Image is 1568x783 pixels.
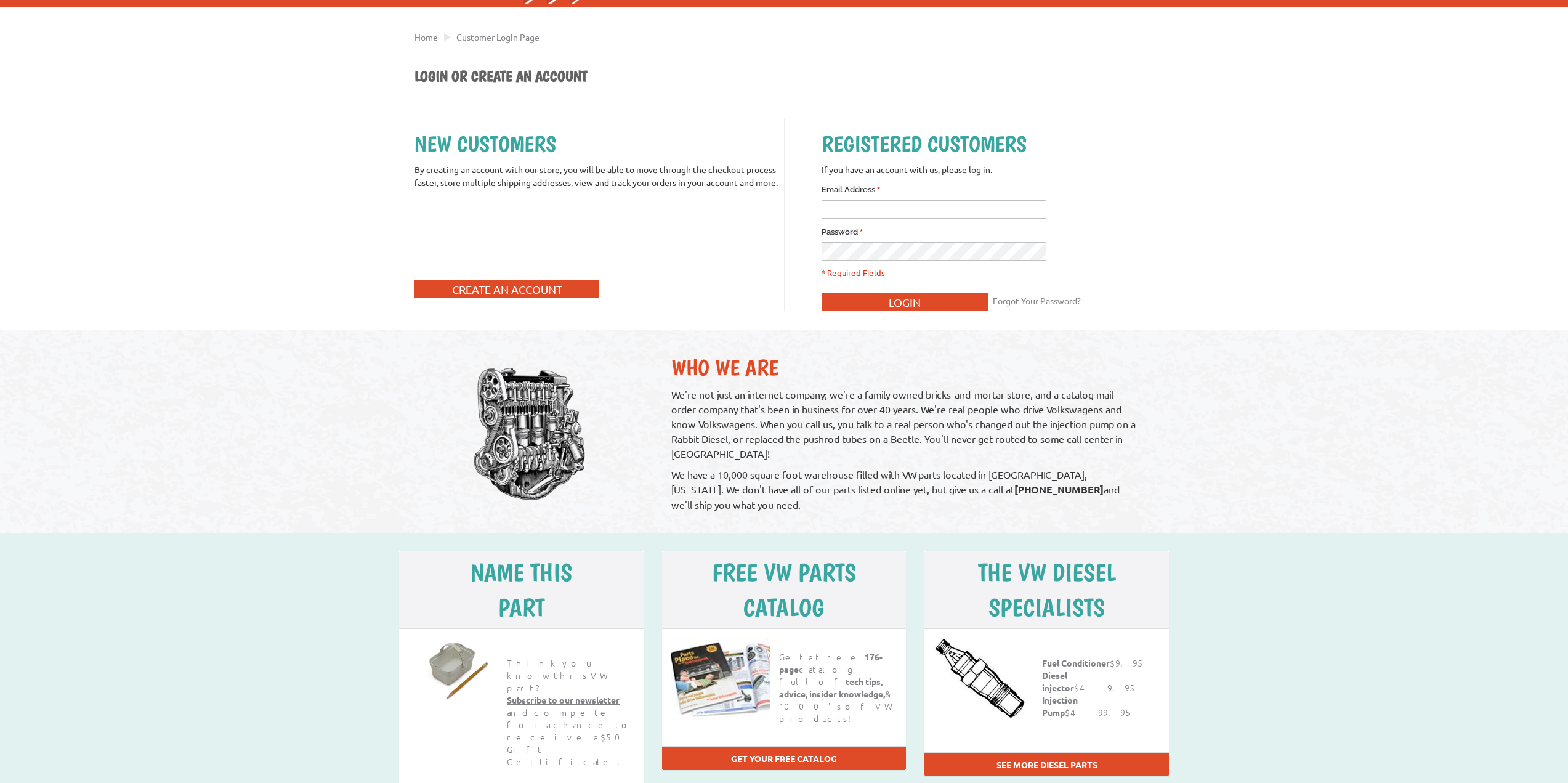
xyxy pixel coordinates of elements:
a: See more diesel parts [996,759,1097,770]
button: Login [822,293,988,311]
a: Name This Part [408,638,491,700]
strong: Diesel injector [1042,670,1074,693]
div: Get your free catalog [662,746,907,770]
img: VW Diesel Specialists [934,638,1027,720]
a: Subscribe to our newsletter [507,694,620,705]
strong: [PHONE_NUMBER] [1014,483,1104,496]
h2: New Customers [414,131,784,157]
label: Email Address [822,184,880,196]
label: Password [822,226,863,238]
h2: Who We Are [671,354,1141,381]
a: Home [414,31,438,43]
strong: 176-page [779,651,883,675]
h5: catalog [677,593,892,622]
h5: part [414,593,629,622]
h1: Login or Create an Account [414,67,1154,87]
strong: Fuel Conditioner [1042,657,1110,668]
h6: $9.95 $49.95 $499.95 [1036,651,1160,737]
p: We're not just an internet company; we're a family owned bricks-and-mortar store, and a catalog m... [671,387,1141,461]
p: * Required Fields [822,267,1154,279]
p: We have a 10,000 square foot warehouse filled with VW parts located in [GEOGRAPHIC_DATA], [US_STA... [671,467,1141,512]
button: Create an Account [414,280,599,298]
h5: Specialists [939,593,1154,622]
a: Forgot Your Password? [990,291,1084,310]
h6: Think you know this VW part? and compete for a chance to receive a $50 Gift Certificate. [501,651,643,774]
strong: tech tips, advice, insider knowledge, [779,676,885,699]
img: Free catalog! [671,638,770,720]
h5: The VW Diesel [939,558,1154,587]
h5: Name this [414,558,629,587]
p: By creating an account with our store, you will be able to move through the checkout process fast... [414,163,784,189]
span: Login [889,296,921,309]
span: Create an Account [452,283,562,296]
a: Customer Login Page [456,31,540,43]
img: Name this part [408,638,500,700]
h2: Registered Customers [822,131,1154,157]
h5: free vw parts [677,558,892,587]
strong: Injection Pump [1042,694,1078,718]
p: If you have an account with us, please log in. [822,163,1154,176]
h6: Get a free catalog full of & 1000's of VW products! [773,644,897,731]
